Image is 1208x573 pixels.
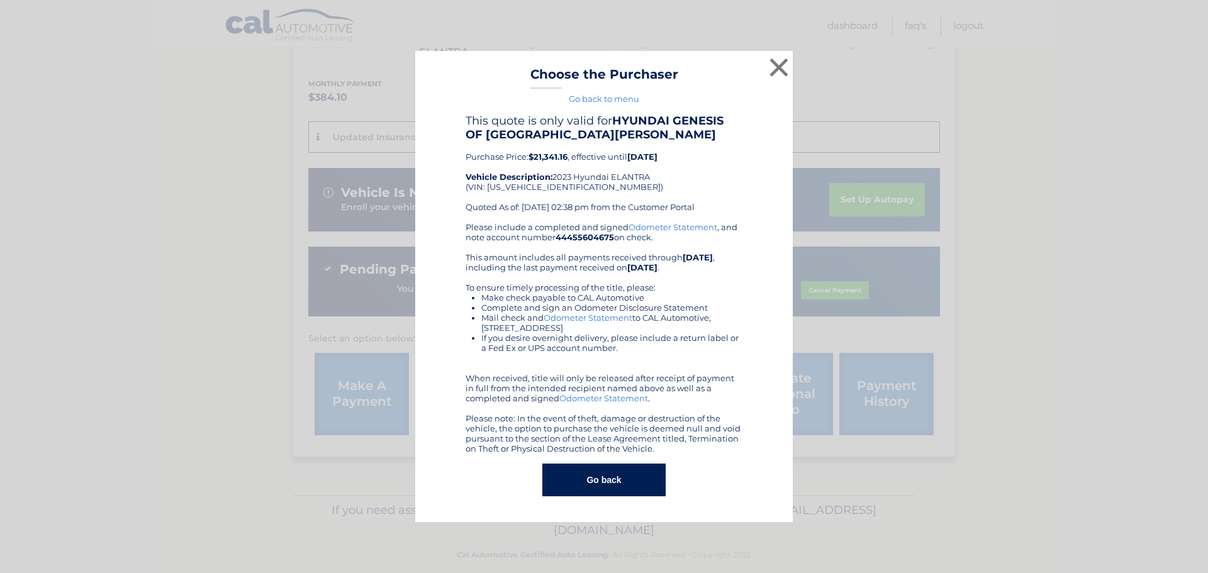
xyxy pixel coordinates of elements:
button: Go back [542,464,665,496]
li: Complete and sign an Odometer Disclosure Statement [481,303,742,313]
b: $21,341.16 [528,152,568,162]
b: [DATE] [683,252,713,262]
b: HYUNDAI GENESIS OF [GEOGRAPHIC_DATA][PERSON_NAME] [466,114,724,142]
li: Mail check and to CAL Automotive, [STREET_ADDRESS] [481,313,742,333]
button: × [766,55,791,80]
li: Make check payable to CAL Automotive [481,292,742,303]
b: [DATE] [627,152,657,162]
b: 44455604675 [556,232,614,242]
h3: Choose the Purchaser [530,67,678,89]
b: [DATE] [627,262,657,272]
a: Odometer Statement [559,393,648,403]
li: If you desire overnight delivery, please include a return label or a Fed Ex or UPS account number. [481,333,742,353]
h4: This quote is only valid for [466,114,742,142]
a: Odometer Statement [544,313,632,323]
a: Odometer Statement [629,222,717,232]
strong: Vehicle Description: [466,172,552,182]
div: Please include a completed and signed , and note account number on check. This amount includes al... [466,222,742,453]
div: Purchase Price: , effective until 2023 Hyundai ELANTRA (VIN: [US_VEHICLE_IDENTIFICATION_NUMBER]) ... [466,114,742,222]
a: Go back to menu [569,94,639,104]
